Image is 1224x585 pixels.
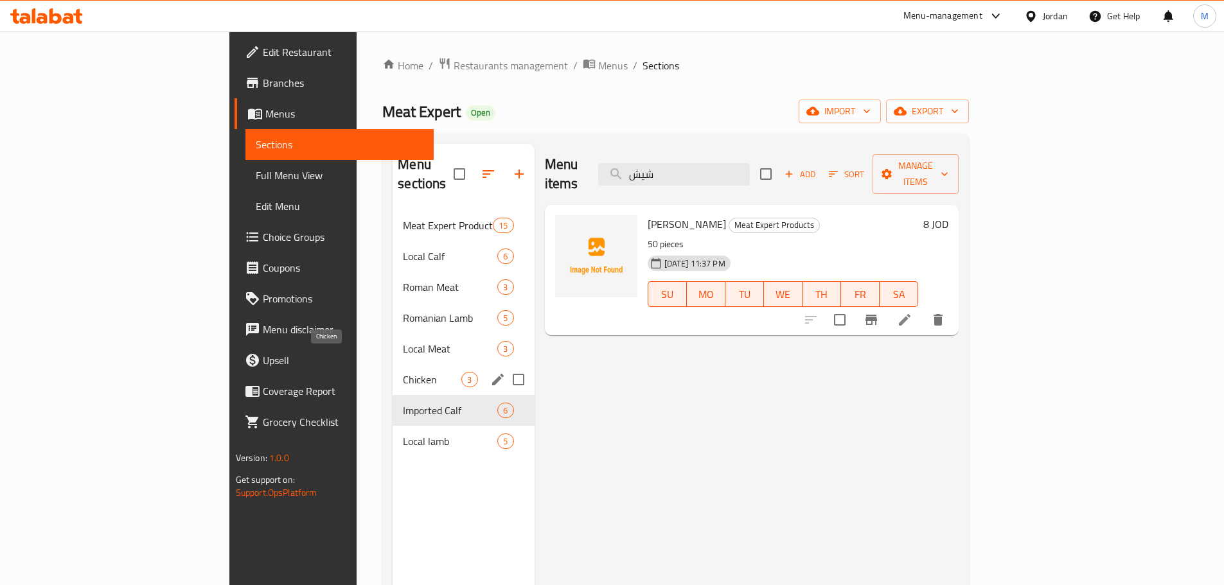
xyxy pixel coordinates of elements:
[256,168,423,183] span: Full Menu View
[382,57,969,74] nav: breadcrumb
[263,229,423,245] span: Choice Groups
[263,414,423,430] span: Grocery Checklist
[393,395,534,426] div: Imported Calf6
[497,279,513,295] div: items
[488,370,508,389] button: edit
[779,164,820,184] button: Add
[498,405,513,417] span: 6
[403,310,497,326] span: Romanian Lamb
[731,285,759,304] span: TU
[393,426,534,457] div: Local lamb5
[752,161,779,188] span: Select section
[648,214,726,234] span: [PERSON_NAME]
[466,107,495,118] span: Open
[809,103,871,119] span: import
[235,37,434,67] a: Edit Restaurant
[1201,9,1209,23] span: M
[826,306,853,333] span: Select to update
[235,283,434,314] a: Promotions
[393,210,534,241] div: Meat Expert Products15
[256,137,423,152] span: Sections
[393,241,534,272] div: Local Calf6
[779,164,820,184] span: Add item
[393,302,534,333] div: Romanian Lamb5
[498,343,513,355] span: 3
[393,205,534,462] nav: Menu sections
[493,220,513,232] span: 15
[856,304,887,335] button: Branch-specific-item
[403,279,497,295] span: Roman Meat
[263,75,423,91] span: Branches
[393,333,534,364] div: Local Meat3
[263,291,423,306] span: Promotions
[764,281,803,307] button: WE
[245,129,434,160] a: Sections
[497,310,513,326] div: items
[473,159,504,189] span: Sort sections
[498,250,513,263] span: 6
[729,218,819,232] span: Meat Expert Products
[643,58,679,73] span: Sections
[873,154,959,194] button: Manage items
[903,8,982,24] div: Menu-management
[923,215,948,233] h6: 8 JOD
[573,58,578,73] li: /
[245,160,434,191] a: Full Menu View
[454,58,568,73] span: Restaurants management
[403,249,497,264] span: Local Calf
[403,341,497,356] span: Local Meat
[1043,9,1068,23] div: Jordan
[235,67,434,98] a: Branches
[393,364,534,395] div: Chicken3edit
[403,433,497,449] span: Local lamb
[498,281,513,293] span: 3
[598,163,750,186] input: search
[896,103,959,119] span: export
[462,374,477,386] span: 3
[235,376,434,406] a: Coverage Report
[403,218,493,233] span: Meat Expert Products
[498,312,513,324] span: 5
[598,58,628,73] span: Menus
[498,435,513,448] span: 5
[923,304,953,335] button: delete
[235,222,434,252] a: Choice Groups
[826,164,867,184] button: Sort
[497,249,513,264] div: items
[245,191,434,222] a: Edit Menu
[583,57,628,74] a: Menus
[263,322,423,337] span: Menu disclaimer
[648,236,919,252] p: 50 pieces
[846,285,874,304] span: FR
[263,260,423,275] span: Coupons
[497,341,513,356] div: items
[497,403,513,418] div: items
[829,167,864,182] span: Sort
[659,258,731,270] span: [DATE] 11:37 PM
[687,281,725,307] button: MO
[403,403,497,418] span: Imported Calf
[803,281,841,307] button: TH
[466,105,495,121] div: Open
[235,98,434,129] a: Menus
[265,106,423,121] span: Menus
[883,158,948,190] span: Manage items
[653,285,682,304] span: SU
[545,155,583,193] h2: Menu items
[897,312,912,327] a: Edit menu item
[808,285,836,304] span: TH
[555,215,637,297] img: Shish Barak
[504,159,535,189] button: Add section
[692,285,720,304] span: MO
[725,281,764,307] button: TU
[648,281,687,307] button: SU
[235,345,434,376] a: Upsell
[820,164,873,184] span: Sort items
[841,281,880,307] button: FR
[235,314,434,345] a: Menu disclaimer
[403,372,461,387] span: Chicken
[269,450,289,466] span: 1.0.0
[236,471,295,488] span: Get support on:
